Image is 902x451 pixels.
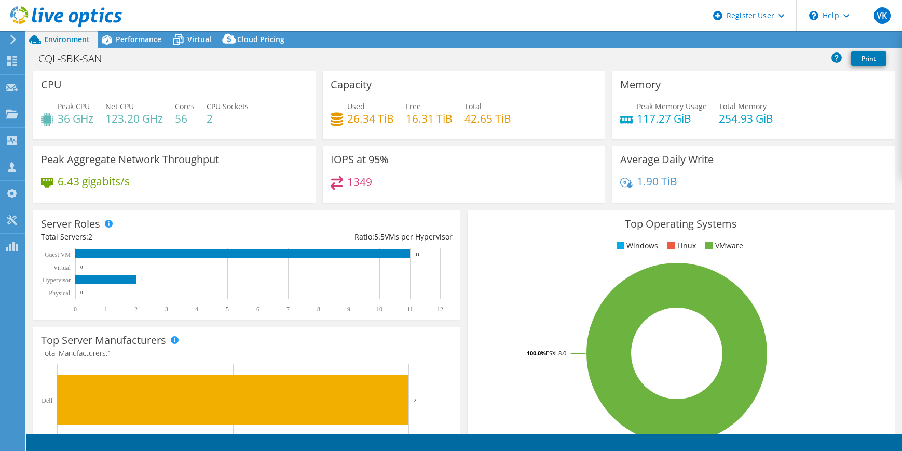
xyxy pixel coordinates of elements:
span: VK [874,7,891,24]
text: 3 [165,306,168,313]
tspan: 100.0% [527,349,546,357]
span: 5.5 [374,232,385,242]
span: Performance [116,34,161,44]
h3: Capacity [331,79,372,90]
span: Free [406,101,421,111]
text: 2 [141,277,144,282]
text: Virtual [53,264,71,271]
text: 12 [437,306,443,313]
text: 0 [74,306,77,313]
h3: Top Operating Systems [475,218,887,230]
h4: 254.93 GiB [719,113,773,124]
text: 11 [415,251,420,257]
span: Cores [175,101,195,111]
h4: 123.20 GHz [105,113,163,124]
span: Total [464,101,482,111]
h4: 1349 [347,176,372,188]
h4: 16.31 TiB [406,113,453,124]
text: Guest VM [45,251,71,258]
text: Dell [42,397,52,404]
text: 1 [104,306,107,313]
span: Used [347,101,365,111]
span: 2 [88,232,92,242]
text: 2 [134,306,138,313]
h3: Memory [620,79,661,90]
text: 6 [256,306,259,313]
h4: 26.34 TiB [347,113,394,124]
svg: \n [809,11,818,20]
h3: IOPS at 95% [331,154,389,165]
text: 11 [407,306,413,313]
span: Net CPU [105,101,134,111]
text: 9 [347,306,350,313]
h4: 1.90 TiB [637,176,677,187]
text: 10 [376,306,382,313]
span: Virtual [187,34,211,44]
text: 8 [317,306,320,313]
li: Windows [614,240,658,251]
span: 1 [107,348,112,358]
h4: 56 [175,113,195,124]
h3: Average Daily Write [620,154,714,165]
h3: CPU [41,79,62,90]
div: Ratio: VMs per Hypervisor [247,231,452,243]
h4: 6.43 gigabits/s [58,176,130,187]
a: Print [851,51,886,66]
h4: 42.65 TiB [464,113,511,124]
h4: Total Manufacturers: [41,348,453,359]
span: Total Memory [719,101,767,111]
h4: 36 GHz [58,113,93,124]
text: 0 [80,290,83,295]
text: Hypervisor [43,276,71,284]
span: Peak Memory Usage [637,101,707,111]
span: Cloud Pricing [237,34,284,44]
span: Peak CPU [58,101,90,111]
h3: Peak Aggregate Network Throughput [41,154,219,165]
text: 5 [226,306,229,313]
tspan: ESXi 8.0 [546,349,566,357]
text: 7 [286,306,290,313]
text: 0 [80,264,83,270]
text: Physical [49,289,70,297]
span: Environment [44,34,90,44]
h1: CQL-SBK-SAN [34,53,118,64]
li: Linux [665,240,696,251]
h3: Server Roles [41,218,100,230]
span: CPU Sockets [207,101,249,111]
h4: 117.27 GiB [637,113,707,124]
text: 2 [414,397,417,403]
div: Total Servers: [41,231,247,243]
li: VMware [703,240,743,251]
h3: Top Server Manufacturers [41,335,166,346]
h4: 2 [207,113,249,124]
text: 4 [195,306,198,313]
